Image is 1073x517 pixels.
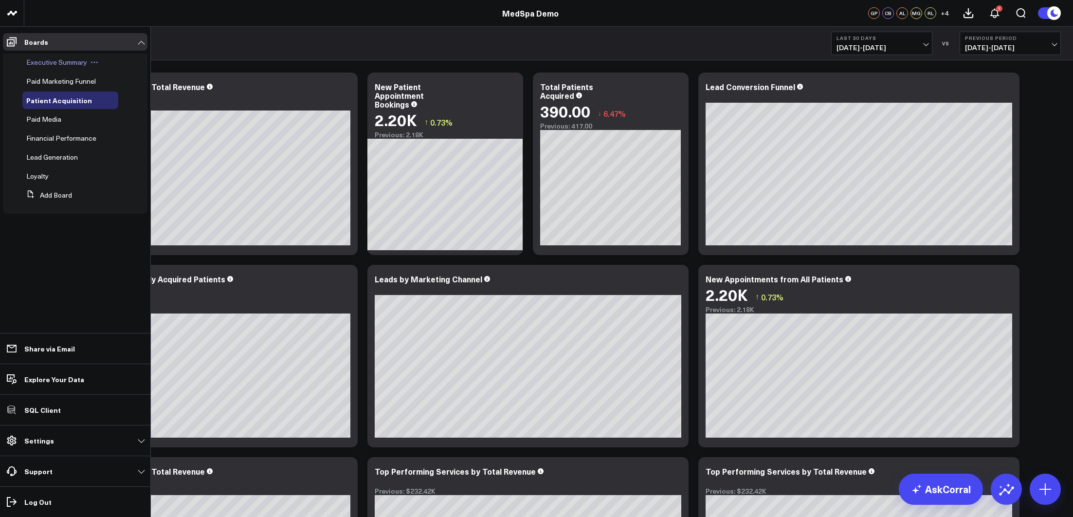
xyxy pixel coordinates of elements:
[540,122,681,130] div: Previous: 417.00
[706,487,1012,495] div: Previous: $232.42K
[26,114,61,124] span: Paid Media
[706,306,1012,314] div: Previous: 2.18K
[896,7,908,19] div: AL
[3,493,147,511] a: Log Out
[910,7,922,19] div: MG
[706,286,748,303] div: 2.20K
[502,8,559,18] a: MedSpa Demo
[24,38,48,46] p: Boards
[26,76,96,86] span: Paid Marketing Funnel
[837,44,927,52] span: [DATE] - [DATE]
[837,35,927,41] b: Last 30 Days
[424,116,428,129] span: ↑
[375,466,536,477] div: Top Performing Services by Total Revenue
[24,375,84,383] p: Explore Your Data
[939,7,950,19] button: +4
[24,406,61,414] p: SQL Client
[960,32,1061,55] button: Previous Period[DATE]-[DATE]
[868,7,880,19] div: GP
[941,10,949,17] span: + 4
[540,102,590,120] div: 390.00
[3,401,147,419] a: SQL Client
[26,95,92,105] span: Patient Acquisition
[375,131,516,139] div: Previous: 2.18K
[24,498,52,506] p: Log Out
[925,7,936,19] div: RL
[26,58,87,66] a: Executive Summary
[22,186,72,204] button: Add Board
[706,81,795,92] div: Lead Conversion Funnel
[44,306,350,314] div: Previous: $5.21K
[26,77,96,85] a: Paid Marketing Funnel
[26,152,78,162] span: Lead Generation
[24,467,53,475] p: Support
[24,345,75,352] p: Share via Email
[375,274,482,284] div: Leads by Marketing Channel
[965,44,1055,52] span: [DATE] - [DATE]
[706,466,867,477] div: Top Performing Services by Total Revenue
[26,115,61,123] a: Paid Media
[26,96,92,104] a: Patient Acquisition
[937,40,955,46] div: VS
[26,134,96,142] a: Financial Performance
[26,57,87,67] span: Executive Summary
[44,487,350,495] div: Previous: $232.42K
[755,291,759,303] span: ↑
[899,474,983,505] a: AskCorral
[598,107,601,120] span: ↓
[965,35,1055,41] b: Previous Period
[26,171,49,181] span: Loyalty
[375,111,417,129] div: 2.20K
[603,108,626,119] span: 6.47%
[44,103,350,111] div: Previous: $232.42K
[375,81,424,110] div: New Patient Appointment Bookings
[26,133,96,143] span: Financial Performance
[430,117,453,128] span: 0.73%
[761,292,783,302] span: 0.73%
[996,5,1002,12] div: 1
[26,153,78,161] a: Lead Generation
[26,172,49,180] a: Loyalty
[24,437,54,444] p: Settings
[706,274,843,284] div: New Appointments from All Patients
[375,487,681,495] div: Previous: $232.42K
[540,81,593,101] div: Total Patients Acquired
[831,32,932,55] button: Last 30 Days[DATE]-[DATE]
[882,7,894,19] div: CB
